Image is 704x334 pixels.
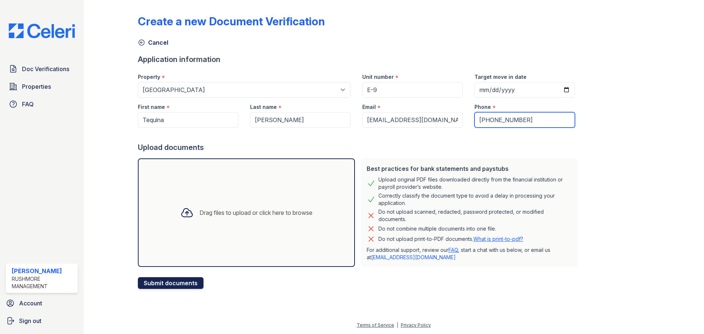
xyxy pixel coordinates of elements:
[357,322,394,328] a: Terms of Service
[371,254,456,260] a: [EMAIL_ADDRESS][DOMAIN_NAME]
[362,103,376,111] label: Email
[6,97,78,111] a: FAQ
[138,15,325,28] div: Create a new Document Verification
[378,176,572,191] div: Upload original PDF files downloaded directly from the financial institution or payroll provider’...
[138,103,165,111] label: First name
[250,103,277,111] label: Last name
[367,164,572,173] div: Best practices for bank statements and paystubs
[3,313,81,328] a: Sign out
[3,296,81,311] a: Account
[138,73,160,81] label: Property
[401,322,431,328] a: Privacy Policy
[138,277,203,289] button: Submit documents
[367,246,572,261] p: For additional support, review our , start a chat with us below, or email us at
[474,73,527,81] label: Target move in date
[378,192,572,207] div: Correctly classify the document type to avoid a delay in processing your application.
[138,142,581,153] div: Upload documents
[473,236,523,242] a: What is print-to-pdf?
[362,73,394,81] label: Unit number
[378,224,496,233] div: Do not combine multiple documents into one file.
[378,235,523,243] p: Do not upload print-to-PDF documents.
[19,316,41,325] span: Sign out
[138,54,581,65] div: Application information
[6,79,78,94] a: Properties
[12,275,75,290] div: Rushmore Management
[138,38,168,47] a: Cancel
[22,100,34,109] span: FAQ
[22,65,69,73] span: Doc Verifications
[397,322,398,328] div: |
[12,267,75,275] div: [PERSON_NAME]
[199,208,312,217] div: Drag files to upload or click here to browse
[19,299,42,308] span: Account
[474,103,491,111] label: Phone
[3,23,81,38] img: CE_Logo_Blue-a8612792a0a2168367f1c8372b55b34899dd931a85d93a1a3d3e32e68fde9ad4.png
[22,82,51,91] span: Properties
[448,247,458,253] a: FAQ
[378,208,572,223] div: Do not upload scanned, redacted, password protected, or modified documents.
[6,62,78,76] a: Doc Verifications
